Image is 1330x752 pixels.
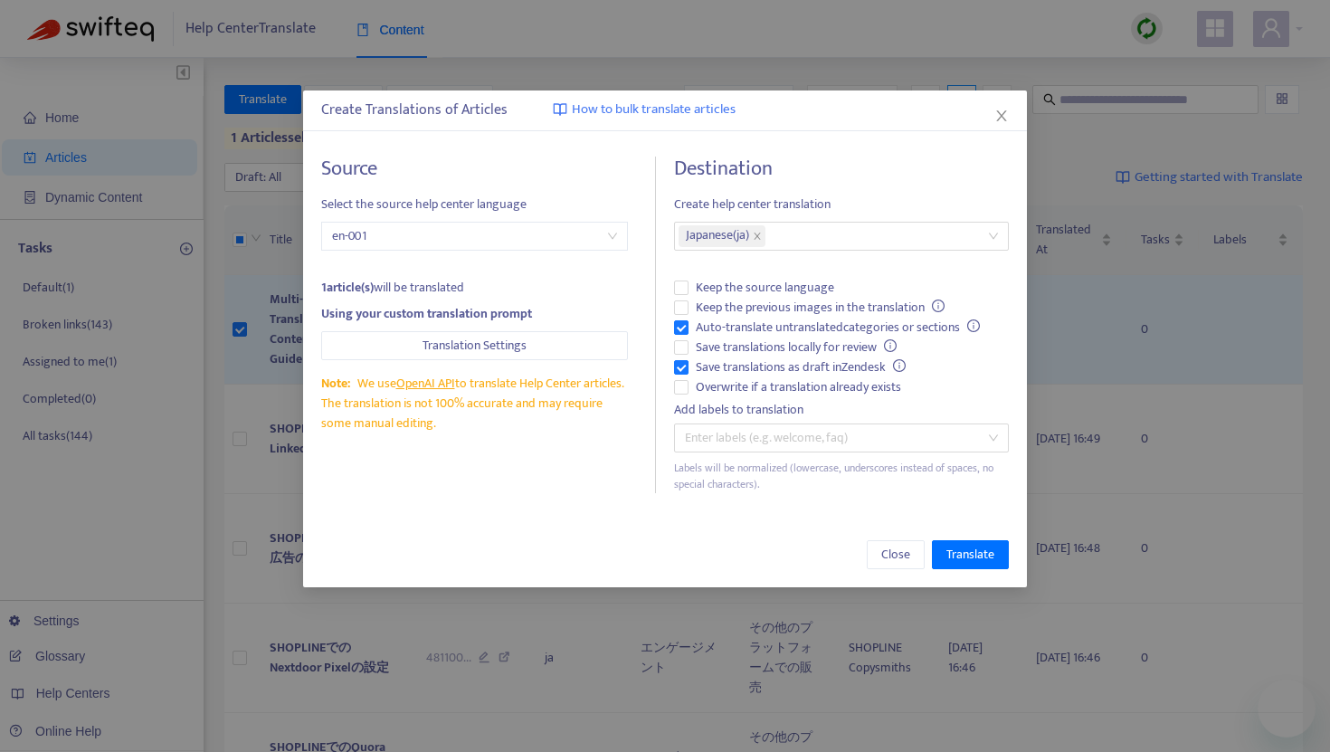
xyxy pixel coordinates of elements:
[689,318,987,338] span: Auto-translate untranslated categories or sections
[867,540,925,569] button: Close
[1258,680,1316,738] iframe: メッセージングウィンドウの起動ボタン、2件の未読メッセージ
[674,157,1009,181] h4: Destination
[992,106,1012,126] button: Close
[321,195,628,214] span: Select the source help center language
[321,277,374,298] strong: 1 article(s)
[689,357,913,377] span: Save translations as draft in Zendesk
[753,232,762,241] span: close
[1283,676,1319,694] iframe: 未読メッセージ数
[881,545,910,565] span: Close
[321,278,628,298] div: will be translated
[321,374,628,433] div: We use to translate Help Center articles. The translation is not 100% accurate and may require so...
[332,223,617,250] span: en-001
[321,373,350,394] span: Note:
[893,359,906,372] span: info-circle
[689,278,841,298] span: Keep the source language
[674,400,1009,420] div: Add labels to translation
[946,545,994,565] span: Translate
[932,300,945,312] span: info-circle
[994,109,1009,123] span: close
[674,195,1009,214] span: Create help center translation
[321,100,1009,121] div: Create Translations of Articles
[686,225,749,247] span: Japanese ( ja )
[423,336,527,356] span: Translation Settings
[396,373,455,394] a: OpenAI API
[674,460,1009,494] div: Labels will be normalized (lowercase, underscores instead of spaces, no special characters).
[689,377,908,397] span: Overwrite if a translation already exists
[321,304,628,324] div: Using your custom translation prompt
[689,298,952,318] span: Keep the previous images in the translation
[553,100,736,120] a: How to bulk translate articles
[321,331,628,360] button: Translation Settings
[932,540,1009,569] button: Translate
[572,100,736,120] span: How to bulk translate articles
[967,319,980,332] span: info-circle
[553,102,567,117] img: image-link
[321,157,628,181] h4: Source
[884,339,897,352] span: info-circle
[689,338,904,357] span: Save translations locally for review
